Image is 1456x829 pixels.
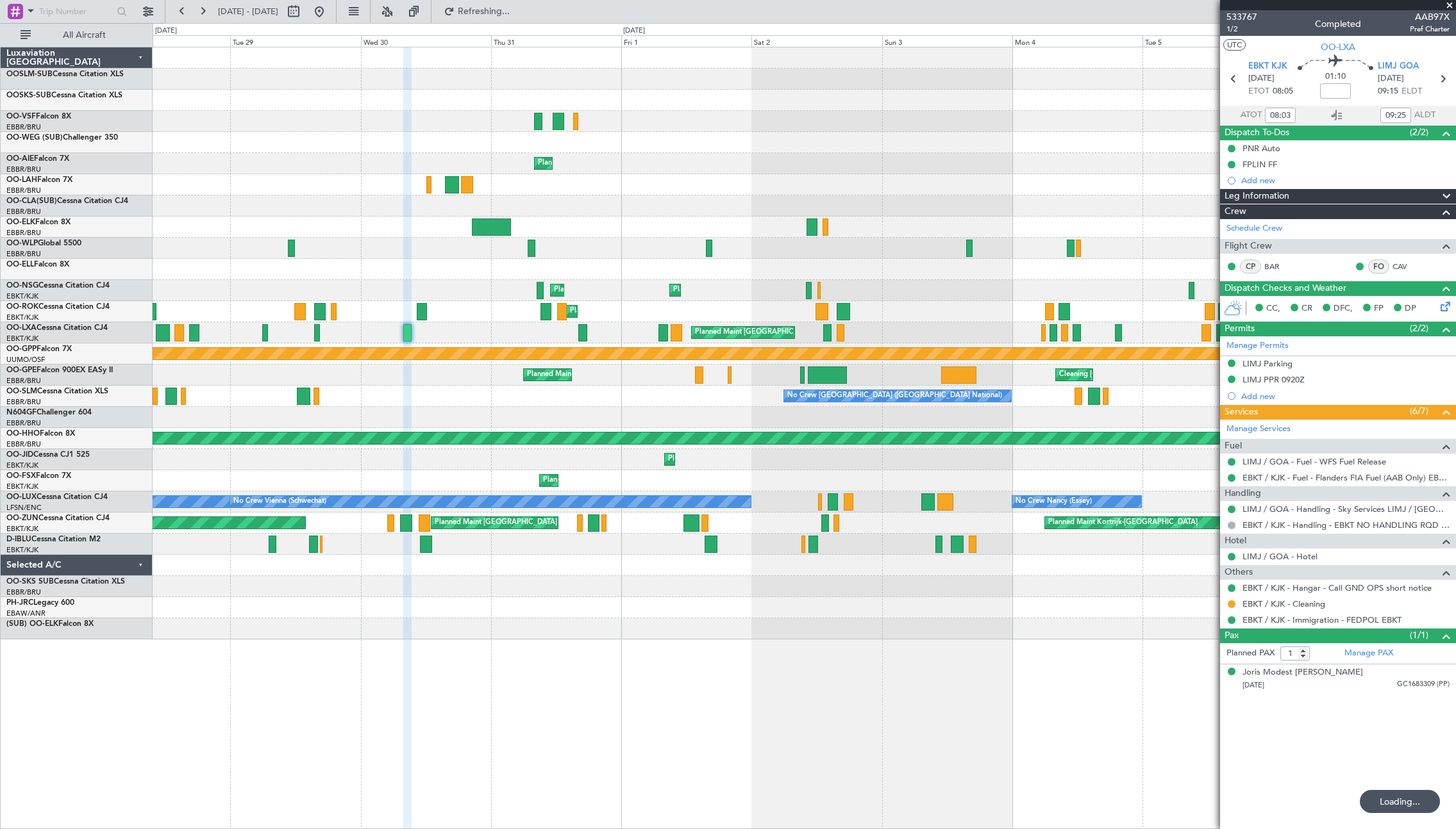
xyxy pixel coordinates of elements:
[1243,143,1280,154] div: PNR Auto
[6,134,118,142] a: OO-WEG (SUB)Challenger 350
[1226,647,1275,660] label: Planned PAX
[6,355,45,365] a: UUMO/OSF
[668,450,817,469] div: Planned Maint Kortrijk-[GEOGRAPHIC_DATA]
[1344,647,1393,660] a: Manage PAX
[6,249,41,259] a: EBBR/BRU
[673,281,823,300] div: Planned Maint Kortrijk-[GEOGRAPHIC_DATA]
[1012,35,1142,47] div: Mon 4
[6,599,33,607] span: PH-JRC
[1243,551,1318,562] a: LIMJ / GOA - Hotel
[538,154,770,173] div: Planned Maint [GEOGRAPHIC_DATA] ([GEOGRAPHIC_DATA] National)
[1248,72,1275,85] span: [DATE]
[6,472,71,480] a: OO-FSXFalcon 7X
[6,240,38,247] span: OO-WLP
[1225,281,1346,296] span: Dispatch Checks and Weather
[6,461,38,470] a: EBKT/KJK
[6,113,71,120] a: OO-VSFFalcon 8X
[1243,680,1264,690] span: [DATE]
[6,155,69,163] a: OO-AIEFalcon 7X
[6,451,33,459] span: OO-JID
[6,472,36,480] span: OO-FSX
[6,493,37,501] span: OO-LUX
[6,578,54,586] span: OO-SKS SUB
[1225,534,1246,548] span: Hotel
[1225,565,1253,580] span: Others
[6,92,122,99] a: OOSKS-SUBCessna Citation XLS
[6,524,38,534] a: EBKT/KJK
[6,261,69,268] a: OO-ELLFalcon 8X
[6,122,41,132] a: EBBR/BRU
[570,302,719,321] div: Planned Maint Kortrijk-[GEOGRAPHIC_DATA]
[1243,159,1277,170] div: FPLIN FF
[6,324,108,332] a: OO-LXACessna Citation CJ4
[1243,358,1293,369] div: LIMJ Parking
[6,313,38,322] a: EBKT/KJK
[527,365,759,384] div: Planned Maint [GEOGRAPHIC_DATA] ([GEOGRAPHIC_DATA] National)
[1405,302,1416,315] span: DP
[1378,60,1419,73] span: LIMJ GOA
[6,197,128,205] a: OO-CLA(SUB)Cessna Citation CJ4
[6,207,41,217] a: EBBR/BRU
[1225,204,1246,219] span: Crew
[1226,24,1257,35] span: 1/2
[6,536,101,543] a: D-IBLUCessna Citation M2
[1378,72,1404,85] span: [DATE]
[1243,472,1450,483] a: EBKT / KJK - Fuel - Flanders FIA Fuel (AAB Only) EBKT / KJK
[6,92,51,99] span: OOSKS-SUB
[1225,486,1261,501] span: Handling
[6,228,41,238] a: EBBR/BRU
[6,388,37,395] span: OO-SLM
[1225,405,1258,420] span: Services
[1243,582,1432,593] a: EBKT / KJK - Hangar - Call GND OPS short notice
[6,366,113,374] a: OO-GPEFalcon 900EX EASy II
[6,70,53,78] span: OOSLM-SUB
[1248,85,1269,98] span: ETOT
[6,176,37,184] span: OO-LAH
[1048,513,1198,532] div: Planned Maint Kortrijk-[GEOGRAPHIC_DATA]
[6,388,108,395] a: OO-SLMCessna Citation XLS
[6,397,41,407] a: EBBR/BRU
[6,324,37,332] span: OO-LXA
[1243,374,1305,385] div: LIMJ PPR 0920Z
[1301,302,1312,315] span: CR
[1225,189,1289,204] span: Leg Information
[1142,35,1273,47] div: Tue 5
[1378,85,1398,98] span: 09:15
[6,439,41,449] a: EBBR/BRU
[1226,423,1291,436] a: Manage Services
[1334,302,1353,315] span: DFC,
[6,197,57,205] span: OO-CLA(SUB)
[6,303,110,311] a: OO-ROKCessna Citation CJ4
[6,113,36,120] span: OO-VSF
[1243,598,1325,609] a: EBKT / KJK - Cleaning
[787,386,1002,406] div: No Crew [GEOGRAPHIC_DATA] ([GEOGRAPHIC_DATA] National)
[14,25,139,45] button: All Aircraft
[1410,322,1428,335] span: (2/2)
[6,482,38,491] a: EBKT/KJK
[6,409,92,416] a: N604GFChallenger 604
[1325,70,1346,83] span: 01:10
[1225,628,1239,643] span: Pax
[6,261,34,268] span: OO-ELL
[6,155,34,163] span: OO-AIE
[39,2,113,21] input: Trip Number
[6,451,90,459] a: OO-JIDCessna CJ1 525
[1240,259,1261,274] div: CP
[6,503,42,513] a: LFSN/ENC
[6,514,38,522] span: OO-ZUN
[1241,391,1450,402] div: Add new
[6,291,38,301] a: EBKT/KJK
[6,218,35,226] span: OO-ELK
[1410,10,1450,24] span: AAB97X
[457,7,511,16] span: Refreshing...
[6,176,72,184] a: OO-LAHFalcon 7X
[1321,40,1355,54] span: OO-LXA
[491,35,621,47] div: Thu 31
[100,35,230,47] div: Mon 28
[6,303,38,311] span: OO-ROK
[361,35,491,47] div: Wed 30
[6,334,38,343] a: EBKT/KJK
[6,430,40,438] span: OO-HHO
[1410,628,1428,642] span: (1/1)
[1226,340,1289,352] a: Manage Permits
